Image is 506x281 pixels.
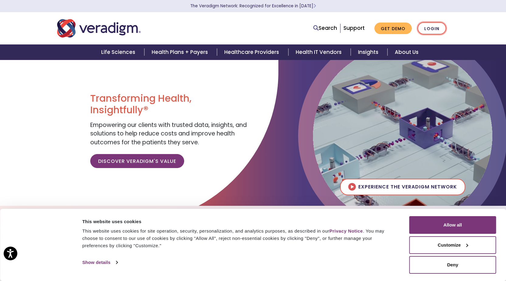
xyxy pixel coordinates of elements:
a: Healthcare Providers [217,44,288,60]
img: Veradigm logo [57,18,141,38]
a: Health IT Vendors [288,44,351,60]
a: About Us [387,44,426,60]
a: The Veradigm Network [208,208,289,224]
a: Health Plans + Payers [144,44,217,60]
a: Insights [351,44,387,60]
span: Empowering our clients with trusted data, insights, and solutions to help reduce costs and improv... [90,121,247,146]
a: Life Sciences [94,44,144,60]
a: Careers [328,208,366,224]
a: Get Demo [374,23,412,34]
button: Allow all [409,216,496,234]
span: Learn More [313,3,316,9]
a: Login [418,22,446,35]
a: Discover Veradigm's Value [90,154,184,168]
a: Search [313,24,337,32]
h1: Transforming Health, Insightfully® [90,93,248,116]
a: Insights [289,208,328,224]
button: Deny [409,256,496,274]
div: This website uses cookies for site operation, security, personalization, and analytics purposes, ... [82,227,396,249]
a: Privacy Notice [329,228,363,234]
a: Support [343,24,365,32]
a: Explore Solutions [141,208,208,224]
div: This website uses cookies [82,218,396,225]
button: Customize [409,236,496,254]
a: The Veradigm Network: Recognized for Excellence in [DATE]Learn More [190,3,316,9]
a: Show details [82,258,118,267]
